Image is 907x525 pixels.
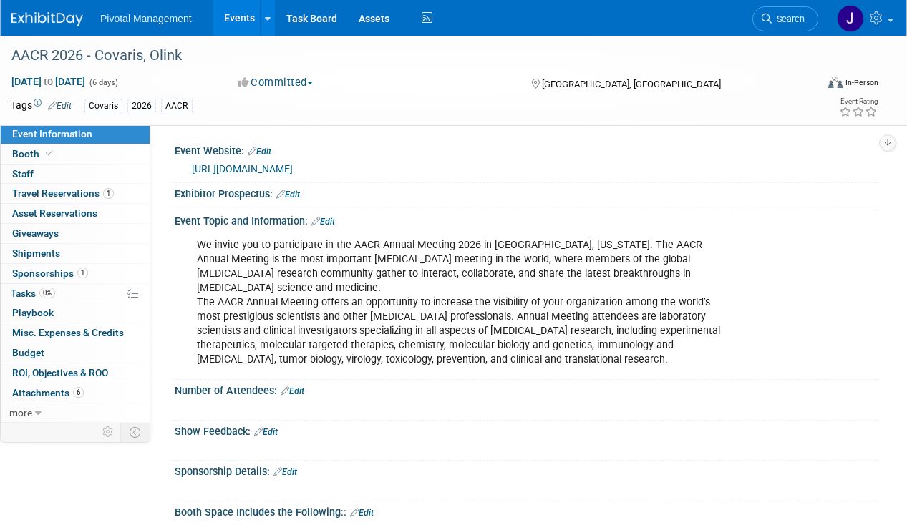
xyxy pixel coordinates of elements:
[88,78,118,87] span: (6 days)
[12,148,56,160] span: Booth
[84,99,122,114] div: Covaris
[1,343,150,363] a: Budget
[175,140,878,159] div: Event Website:
[6,43,805,69] div: AACR 2026 - Covaris, Olink
[48,101,72,111] a: Edit
[1,165,150,184] a: Staff
[187,231,739,375] div: We invite you to participate in the AACR Annual Meeting 2026 in [GEOGRAPHIC_DATA], [US_STATE]. Th...
[248,147,271,157] a: Edit
[175,380,878,398] div: Number of Attendees:
[12,307,54,318] span: Playbook
[839,98,878,105] div: Event Rating
[1,244,150,263] a: Shipments
[1,403,150,423] a: more
[1,224,150,243] a: Giveaways
[73,387,84,398] span: 6
[12,268,88,279] span: Sponsorships
[1,204,150,223] a: Asset Reservations
[1,144,150,164] a: Booth
[39,288,55,298] span: 0%
[77,268,88,278] span: 1
[100,13,192,24] span: Pivotal Management
[752,74,878,96] div: Event Format
[12,327,124,338] span: Misc. Expenses & Credits
[12,187,114,199] span: Travel Reservations
[121,423,150,441] td: Toggle Event Tabs
[103,188,114,199] span: 1
[1,323,150,343] a: Misc. Expenses & Credits
[12,347,44,358] span: Budget
[175,501,878,520] div: Booth Space Includes the Following::
[9,407,32,418] span: more
[281,386,304,396] a: Edit
[175,461,878,479] div: Sponsorship Details:
[96,423,121,441] td: Personalize Event Tab Strip
[12,227,59,239] span: Giveaways
[12,168,34,180] span: Staff
[845,77,878,88] div: In-Person
[1,284,150,303] a: Tasks0%
[175,210,878,229] div: Event Topic and Information:
[192,163,293,175] a: [URL][DOMAIN_NAME]
[12,367,108,378] span: ROI, Objectives & ROO
[311,217,335,227] a: Edit
[11,12,83,26] img: ExhibitDay
[11,98,72,114] td: Tags
[175,183,878,202] div: Exhibitor Prospectus:
[752,6,818,31] a: Search
[1,383,150,403] a: Attachments6
[42,76,55,87] span: to
[12,387,84,398] span: Attachments
[273,467,297,477] a: Edit
[11,288,55,299] span: Tasks
[46,149,53,157] i: Booth reservation complete
[12,128,92,139] span: Event Information
[254,427,278,437] a: Edit
[161,99,193,114] div: AACR
[1,184,150,203] a: Travel Reservations1
[350,508,374,518] a: Edit
[772,14,805,24] span: Search
[276,190,300,200] a: Edit
[12,207,97,219] span: Asset Reservations
[127,99,156,114] div: 2026
[12,247,60,259] span: Shipments
[828,77,843,88] img: Format-Inperson.png
[1,264,150,283] a: Sponsorships1
[1,124,150,144] a: Event Information
[1,363,150,383] a: ROI, Objectives & ROO
[233,75,319,90] button: Committed
[175,421,878,439] div: Show Feedback:
[11,75,86,88] span: [DATE] [DATE]
[542,79,721,89] span: [GEOGRAPHIC_DATA], [GEOGRAPHIC_DATA]
[1,303,150,323] a: Playbook
[837,5,864,32] img: Jessica Gatton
